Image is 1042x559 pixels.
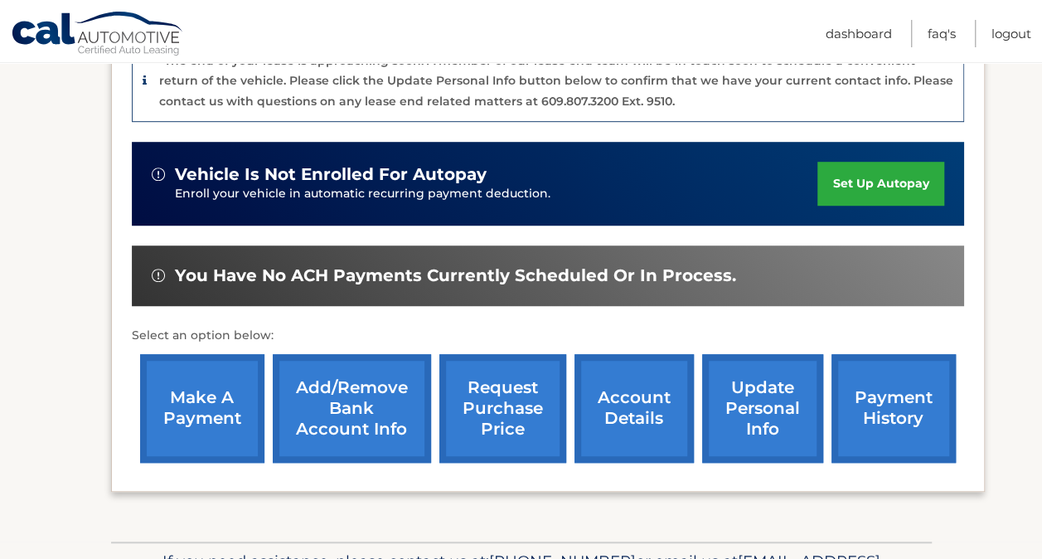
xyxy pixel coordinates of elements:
a: account details [574,354,694,463]
img: alert-white.svg [152,269,165,282]
span: vehicle is not enrolled for autopay [175,164,487,185]
a: Add/Remove bank account info [273,354,431,463]
a: Logout [991,20,1031,47]
span: You have no ACH payments currently scheduled or in process. [175,265,736,286]
a: update personal info [702,354,823,463]
a: request purchase price [439,354,566,463]
p: Select an option below: [132,326,964,346]
a: Dashboard [826,20,892,47]
img: alert-white.svg [152,168,165,181]
p: Enroll your vehicle in automatic recurring payment deduction. [175,185,818,203]
a: payment history [831,354,956,463]
a: set up autopay [817,162,943,206]
a: Cal Automotive [11,11,185,59]
a: FAQ's [928,20,956,47]
a: make a payment [140,354,264,463]
p: The end of your lease is approaching soon. A member of our lease end team will be in touch soon t... [159,53,953,109]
